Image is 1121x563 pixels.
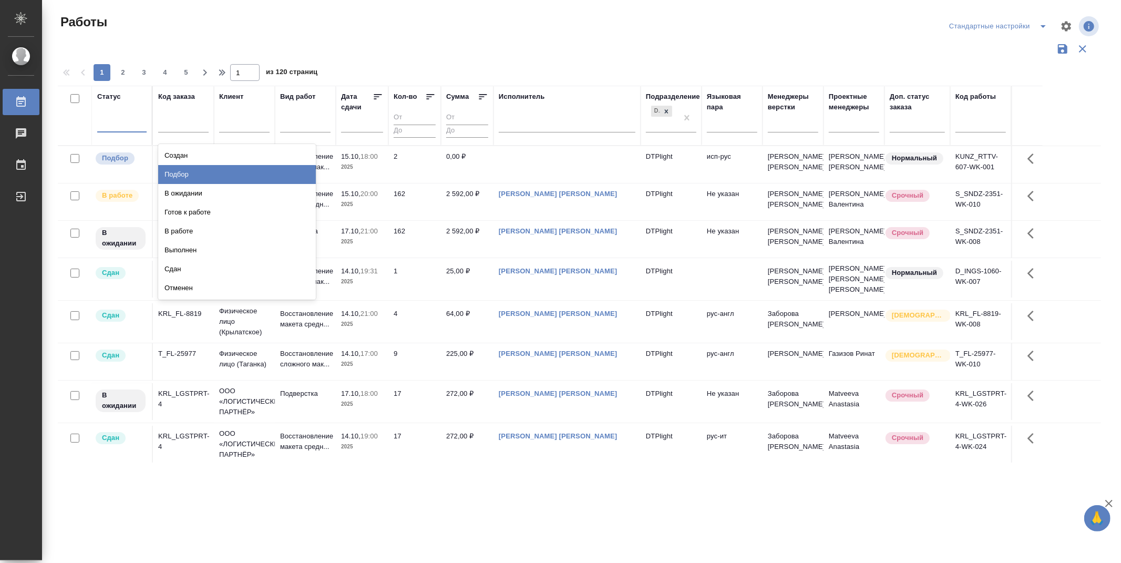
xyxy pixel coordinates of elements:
p: В работе [102,190,132,201]
input: До [446,125,488,138]
p: Срочный [892,190,923,201]
div: Кол-во [394,91,417,102]
td: исп-рус [702,146,763,183]
a: [PERSON_NAME] [PERSON_NAME] [499,190,618,198]
div: KRL_FL-8819 [158,309,209,319]
td: 9 [388,343,441,380]
p: [PERSON_NAME] [PERSON_NAME] [768,266,818,287]
div: В ожидании [158,184,316,203]
p: 18:00 [361,390,378,397]
td: DTPlight [641,343,702,380]
button: Сохранить фильтры [1053,39,1073,59]
td: DTPlight [641,221,702,258]
span: 4 [157,67,173,78]
p: Физическое лицо (Таганка) [219,349,270,370]
div: Исполнитель выполняет работу [95,189,147,203]
p: [DEMOGRAPHIC_DATA] [892,350,944,361]
p: Срочный [892,433,923,443]
td: Не указан [702,221,763,258]
td: 4 [388,303,441,340]
div: Клиент [219,91,243,102]
button: Здесь прячутся важные кнопки [1021,221,1046,246]
p: ООО «ЛОГИСТИЧЕСКИЙ ПАРТНЁР» [219,428,270,460]
p: 14.10, [341,350,361,357]
td: Не указан [702,183,763,220]
p: Заборова [PERSON_NAME] [768,388,818,410]
div: KRL_LGSTPRT-4 [158,388,209,410]
p: В ожидании [102,228,139,249]
div: Исполнитель [499,91,545,102]
p: Восстановление сложного мак... [280,266,331,287]
div: Сумма [446,91,469,102]
span: Работы [58,14,107,30]
p: 2025 [341,399,383,410]
p: 2025 [341,162,383,172]
div: Дата сдачи [341,91,373,112]
button: Здесь прячутся важные кнопки [1021,303,1046,329]
td: рус-англ [702,343,763,380]
p: 18:00 [361,152,378,160]
p: Нормальный [892,153,937,163]
div: Код заказа [158,91,195,102]
div: Исполнитель назначен, приступать к работе пока рано [95,226,147,251]
p: Нормальный [892,268,937,278]
td: [PERSON_NAME] Валентина [824,183,885,220]
button: 5 [178,64,194,81]
div: DTPlight [651,106,661,117]
button: Здесь прячутся важные кнопки [1021,183,1046,209]
p: 2025 [341,359,383,370]
td: 272,00 ₽ [441,426,493,463]
p: Восстановление макета средн... [280,309,331,330]
td: 2 592,00 ₽ [441,221,493,258]
p: 21:00 [361,227,378,235]
button: Здесь прячутся важные кнопки [1021,146,1046,171]
p: ООО «ЛОГИСТИЧЕСКИЙ ПАРТНЁР» [219,386,270,417]
td: D_INGS-1060-WK-007 [950,261,1011,298]
td: рус-англ [702,303,763,340]
p: [PERSON_NAME], [PERSON_NAME] [PERSON_NAME] [829,263,879,295]
p: [PERSON_NAME] [PERSON_NAME] [768,189,818,210]
td: [PERSON_NAME] [PERSON_NAME] [824,146,885,183]
p: 2025 [341,442,383,452]
p: 20:00 [361,190,378,198]
td: DTPlight [641,426,702,463]
p: 2025 [341,237,383,247]
p: Сдан [102,433,119,443]
p: Восстановление макета средн... [280,431,331,452]
td: Matveeva Anastasia [824,426,885,463]
p: [PERSON_NAME] [PERSON_NAME] [768,151,818,172]
td: KRL_LGSTPRT-4-WK-026 [950,383,1011,420]
span: Посмотреть информацию [1079,16,1101,36]
p: 2025 [341,199,383,210]
a: [PERSON_NAME] [PERSON_NAME] [499,350,618,357]
p: 17.10, [341,227,361,235]
p: [PERSON_NAME] [768,349,818,359]
div: Подбор [158,165,316,184]
a: [PERSON_NAME] [PERSON_NAME] [499,310,618,318]
td: Газизов Ринат [824,343,885,380]
td: 17 [388,426,441,463]
span: 3 [136,67,152,78]
p: В ожидании [102,390,139,411]
button: Здесь прячутся важные кнопки [1021,383,1046,408]
td: DTPlight [641,303,702,340]
span: Настроить таблицу [1054,14,1079,39]
p: 19:31 [361,267,378,275]
div: Менеджер проверил работу исполнителя, передает ее на следующий этап [95,266,147,280]
div: KRL_LGSTPRT-4 [158,431,209,452]
p: Заборова [PERSON_NAME] [768,309,818,330]
span: из 120 страниц [266,66,317,81]
button: 🙏 [1084,505,1110,531]
p: Заборова [PERSON_NAME] [768,431,818,452]
span: 5 [178,67,194,78]
td: 225,00 ₽ [441,343,493,380]
div: Статус [97,91,121,102]
div: В работе [158,222,316,241]
p: 17:00 [361,350,378,357]
div: Менеджер проверил работу исполнителя, передает ее на следующий этап [95,309,147,323]
a: [PERSON_NAME] [PERSON_NAME] [499,267,618,275]
div: Языковая пара [707,91,757,112]
td: S_SNDZ-2351-WK-008 [950,221,1011,258]
td: S_SNDZ-2351-WK-010 [950,183,1011,220]
td: 162 [388,221,441,258]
